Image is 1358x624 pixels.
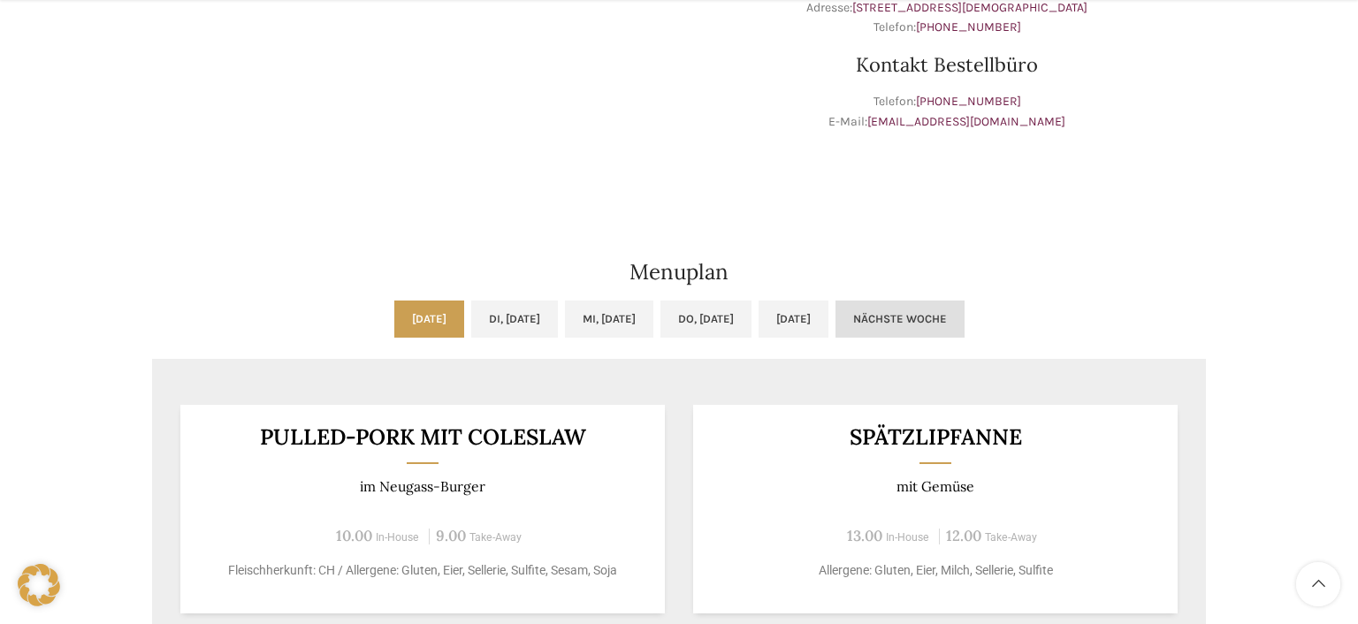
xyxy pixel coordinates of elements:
[660,301,751,338] a: Do, [DATE]
[202,561,644,580] p: Fleischherkunft: CH / Allergene: Gluten, Eier, Sellerie, Sulfite, Sesam, Soja
[847,526,882,545] span: 13.00
[886,531,929,544] span: In-House
[916,94,1021,109] a: [PHONE_NUMBER]
[946,526,981,545] span: 12.00
[394,301,464,338] a: [DATE]
[376,531,419,544] span: In-House
[436,526,466,545] span: 9.00
[1296,562,1340,606] a: Scroll to top button
[565,301,653,338] a: Mi, [DATE]
[336,526,372,545] span: 10.00
[469,531,522,544] span: Take-Away
[202,426,644,448] h3: Pulled-Pork mit Coleslaw
[715,426,1156,448] h3: Spätzlipfanne
[759,301,828,338] a: [DATE]
[152,262,1206,283] h2: Menuplan
[867,114,1065,129] a: [EMAIL_ADDRESS][DOMAIN_NAME]
[715,478,1156,495] p: mit Gemüse
[471,301,558,338] a: Di, [DATE]
[985,531,1037,544] span: Take-Away
[688,92,1206,132] p: Telefon: E-Mail:
[688,55,1206,74] h3: Kontakt Bestellbüro
[916,19,1021,34] a: [PHONE_NUMBER]
[715,561,1156,580] p: Allergene: Gluten, Eier, Milch, Sellerie, Sulfite
[835,301,965,338] a: Nächste Woche
[202,478,644,495] p: im Neugass-Burger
